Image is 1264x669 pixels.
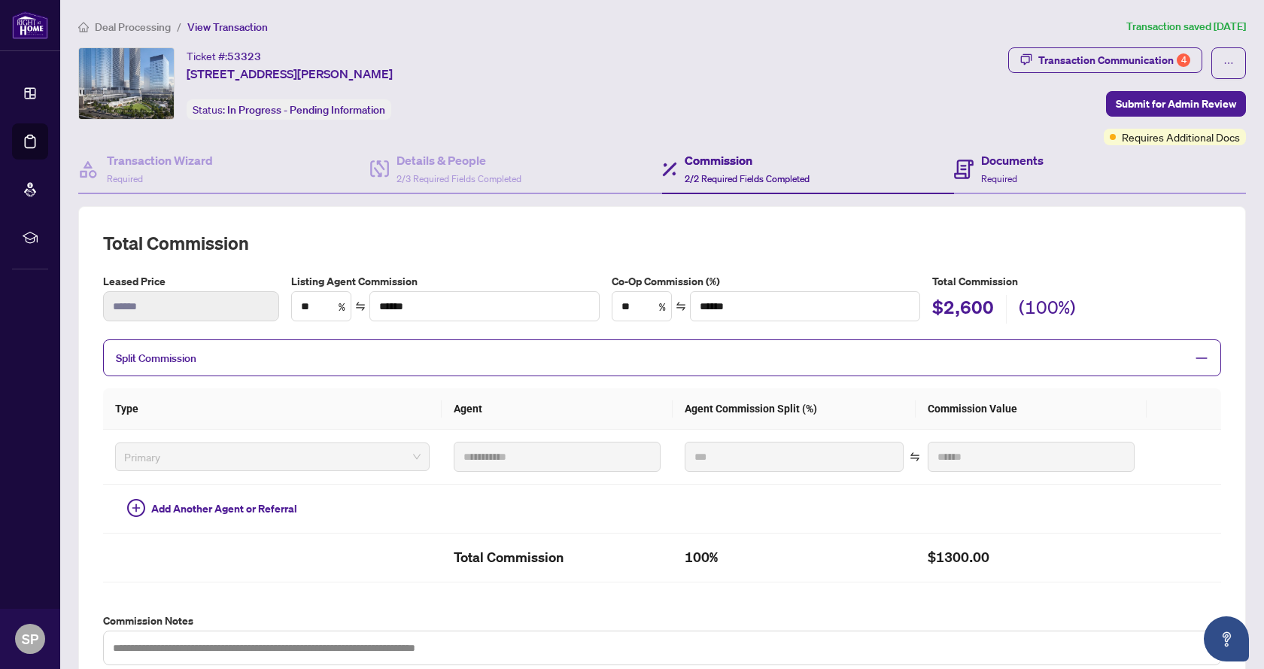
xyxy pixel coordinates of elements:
span: Required [981,173,1017,184]
h4: Commission [685,151,810,169]
h2: $2,600 [932,295,994,324]
label: Commission Notes [103,613,1221,629]
label: Listing Agent Commission [291,273,600,290]
button: Submit for Admin Review [1106,91,1246,117]
span: View Transaction [187,20,268,34]
th: Agent Commission Split (%) [673,388,916,430]
button: Add Another Agent or Referral [115,497,309,521]
h2: Total Commission [454,546,661,570]
h4: Documents [981,151,1044,169]
span: Split Commission [116,351,196,365]
label: Leased Price [103,273,279,290]
span: Deal Processing [95,20,171,34]
div: Status: [187,99,391,120]
span: 2/3 Required Fields Completed [397,173,521,184]
li: / [177,18,181,35]
span: plus-circle [127,499,145,517]
button: Transaction Communication4 [1008,47,1202,73]
div: 4 [1177,53,1190,67]
span: minus [1195,351,1208,365]
div: Ticket #: [187,47,261,65]
span: swap [676,301,686,312]
label: Co-Op Commission (%) [612,273,920,290]
div: Split Commission [103,339,1221,376]
th: Type [103,388,442,430]
span: Required [107,173,143,184]
span: In Progress - Pending Information [227,103,385,117]
button: Open asap [1204,616,1249,661]
span: swap [910,452,920,462]
span: home [78,22,89,32]
h4: Details & People [397,151,521,169]
span: ellipsis [1223,58,1234,68]
span: swap [355,301,366,312]
span: Primary [124,445,421,468]
h4: Transaction Wizard [107,151,213,169]
h2: 100% [685,546,904,570]
h5: Total Commission [932,273,1221,290]
img: logo [12,11,48,39]
span: Requires Additional Docs [1122,129,1240,145]
span: Add Another Agent or Referral [151,500,297,517]
span: [STREET_ADDRESS][PERSON_NAME] [187,65,393,83]
article: Transaction saved [DATE] [1126,18,1246,35]
h2: (100%) [1019,295,1076,324]
div: Transaction Communication [1038,48,1190,72]
h2: Total Commission [103,231,1221,255]
h2: $1300.00 [928,546,1135,570]
th: Commission Value [916,388,1147,430]
span: Submit for Admin Review [1116,92,1236,116]
span: 53323 [227,50,261,63]
img: IMG-C12338374_1.jpg [79,48,174,119]
span: 2/2 Required Fields Completed [685,173,810,184]
span: SP [22,628,38,649]
th: Agent [442,388,673,430]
